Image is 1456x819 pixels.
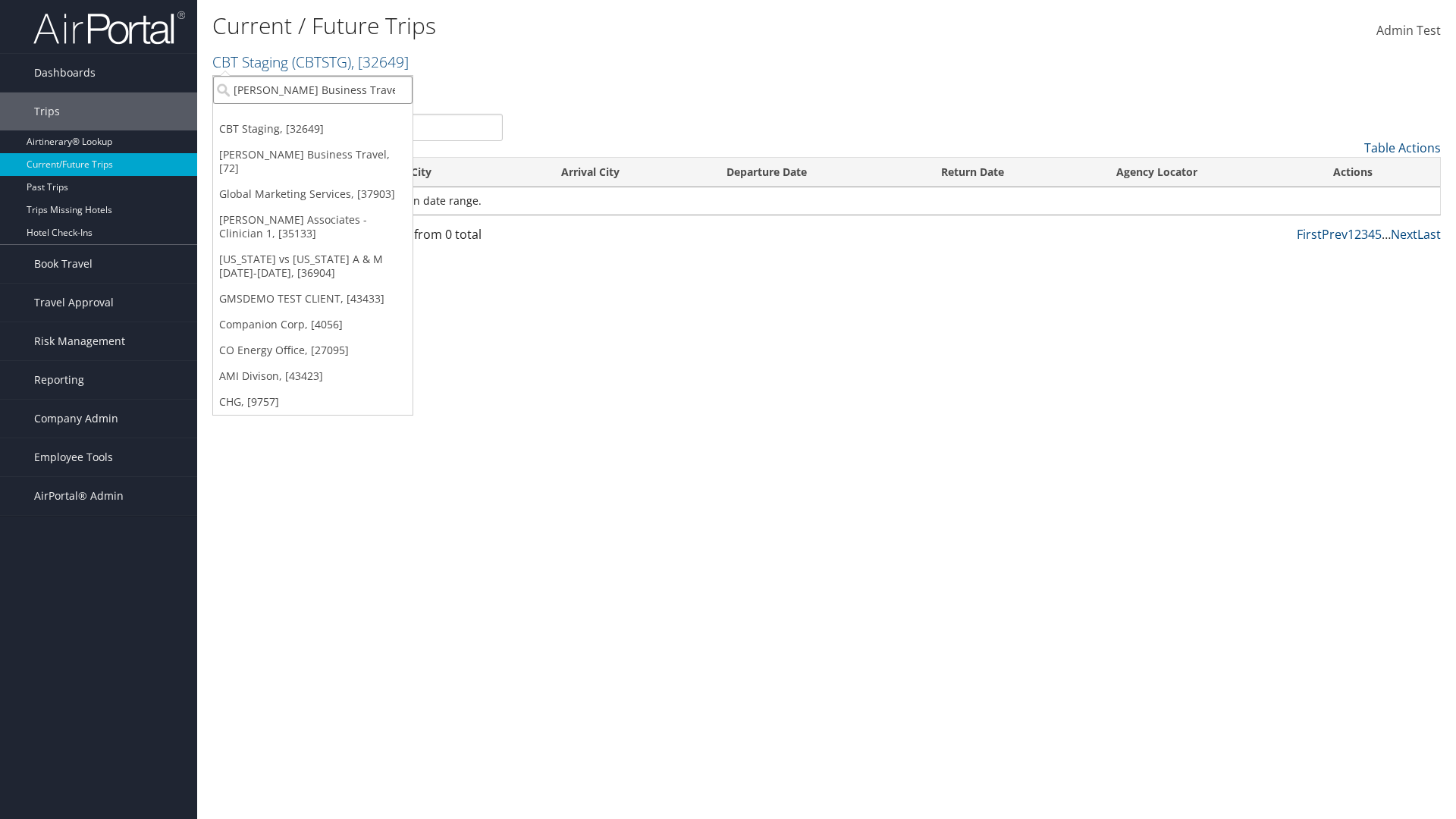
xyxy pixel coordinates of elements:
[213,76,413,104] input: Search Accounts
[1297,226,1322,243] a: First
[34,54,96,92] span: Dashboards
[34,477,124,515] span: AirPortal® Admin
[213,187,1440,215] td: No Airtineraries found within the given date range.
[34,400,118,438] span: Company Admin
[1375,226,1382,243] a: 5
[1319,158,1440,187] th: Actions
[713,158,927,187] th: Departure Date: activate to sort column descending
[351,52,409,72] span: , [ 32649 ]
[1368,226,1375,243] a: 4
[292,52,351,72] span: ( CBTSTG )
[1382,226,1391,243] span: …
[213,337,413,363] a: CO Energy Office, [27095]
[34,322,125,360] span: Risk Management
[213,389,413,415] a: CHG, [9757]
[34,245,93,283] span: Book Travel
[1361,226,1368,243] a: 3
[1322,226,1348,243] a: Prev
[212,52,409,72] a: CBT Staging
[1376,22,1441,39] span: Admin Test
[341,158,548,187] th: Departure City: activate to sort column ascending
[34,438,113,476] span: Employee Tools
[1348,226,1354,243] a: 1
[1354,226,1361,243] a: 2
[213,116,413,142] a: CBT Staging, [32649]
[213,312,413,337] a: Companion Corp, [4056]
[213,363,413,389] a: AMI Divison, [43423]
[1364,140,1441,156] a: Table Actions
[213,207,413,246] a: [PERSON_NAME] Associates - Clinician 1, [35133]
[212,10,1031,42] h1: Current / Future Trips
[548,158,712,187] th: Arrival City: activate to sort column ascending
[213,181,413,207] a: Global Marketing Services, [37903]
[34,93,60,130] span: Trips
[33,10,185,45] img: airportal-logo.png
[34,361,84,399] span: Reporting
[212,80,1031,99] p: Filter:
[1376,8,1441,55] a: Admin Test
[1103,158,1319,187] th: Agency Locator: activate to sort column ascending
[1391,226,1417,243] a: Next
[34,284,114,322] span: Travel Approval
[213,246,413,286] a: [US_STATE] vs [US_STATE] A & M [DATE]-[DATE], [36904]
[1417,226,1441,243] a: Last
[927,158,1103,187] th: Return Date: activate to sort column ascending
[213,286,413,312] a: GMSDEMO TEST CLIENT, [43433]
[213,142,413,181] a: [PERSON_NAME] Business Travel, [72]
